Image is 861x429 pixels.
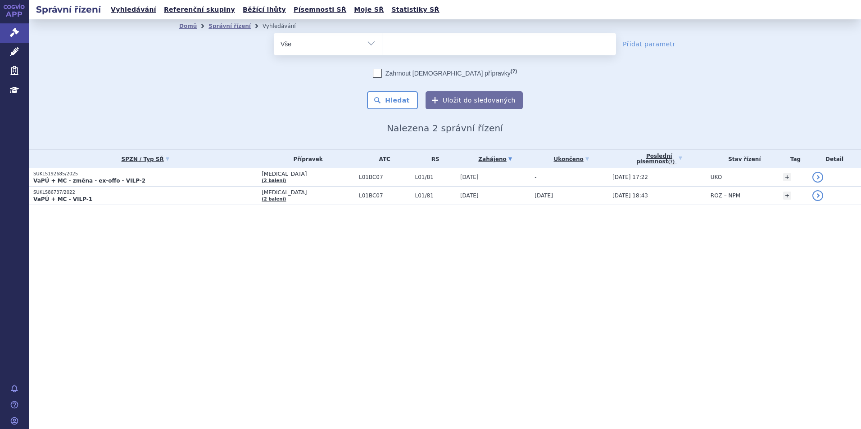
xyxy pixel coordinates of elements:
th: RS [411,150,456,168]
span: L01/81 [415,174,456,180]
th: Přípravek [257,150,354,168]
strong: VaPÚ + MC - změna - ex-offo - VILP-2 [33,178,145,184]
button: Hledat [367,91,418,109]
a: Přidat parametr [623,40,675,49]
span: [DATE] 18:43 [612,192,648,199]
span: [DATE] 17:22 [612,174,648,180]
span: - [535,174,536,180]
th: Tag [779,150,808,168]
span: L01BC07 [359,192,411,199]
p: SUKLS86737/2022 [33,189,257,196]
a: + [783,192,791,200]
span: UKO [711,174,722,180]
strong: VaPÚ + MC - VILP-1 [33,196,92,202]
span: L01BC07 [359,174,411,180]
a: SPZN / Typ SŘ [33,153,257,165]
a: Vyhledávání [108,4,159,16]
span: L01/81 [415,192,456,199]
th: ATC [354,150,411,168]
span: [MEDICAL_DATA] [262,189,354,196]
p: SUKLS192685/2025 [33,171,257,177]
a: Poslednípísemnost(?) [612,150,706,168]
span: Nalezena 2 správní řízení [387,123,503,134]
span: [DATE] [460,174,479,180]
span: [MEDICAL_DATA] [262,171,354,177]
abbr: (?) [511,68,517,74]
th: Stav řízení [706,150,779,168]
label: Zahrnout [DEMOGRAPHIC_DATA] přípravky [373,69,517,78]
span: ROZ – NPM [711,192,740,199]
abbr: (?) [668,159,675,165]
a: Domů [179,23,197,29]
a: detail [812,172,823,183]
button: Uložit do sledovaných [426,91,523,109]
a: (2 balení) [262,197,286,201]
a: Ukončeno [535,153,608,165]
a: Referenční skupiny [161,4,238,16]
a: + [783,173,791,181]
h2: Správní řízení [29,3,108,16]
a: detail [812,190,823,201]
a: Statistiky SŘ [389,4,442,16]
span: [DATE] [460,192,479,199]
a: Správní řízení [208,23,251,29]
th: Detail [808,150,861,168]
a: Zahájeno [460,153,530,165]
a: Běžící lhůty [240,4,289,16]
li: Vyhledávání [263,19,308,33]
a: (2 balení) [262,178,286,183]
span: [DATE] [535,192,553,199]
a: Písemnosti SŘ [291,4,349,16]
a: Moje SŘ [351,4,386,16]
